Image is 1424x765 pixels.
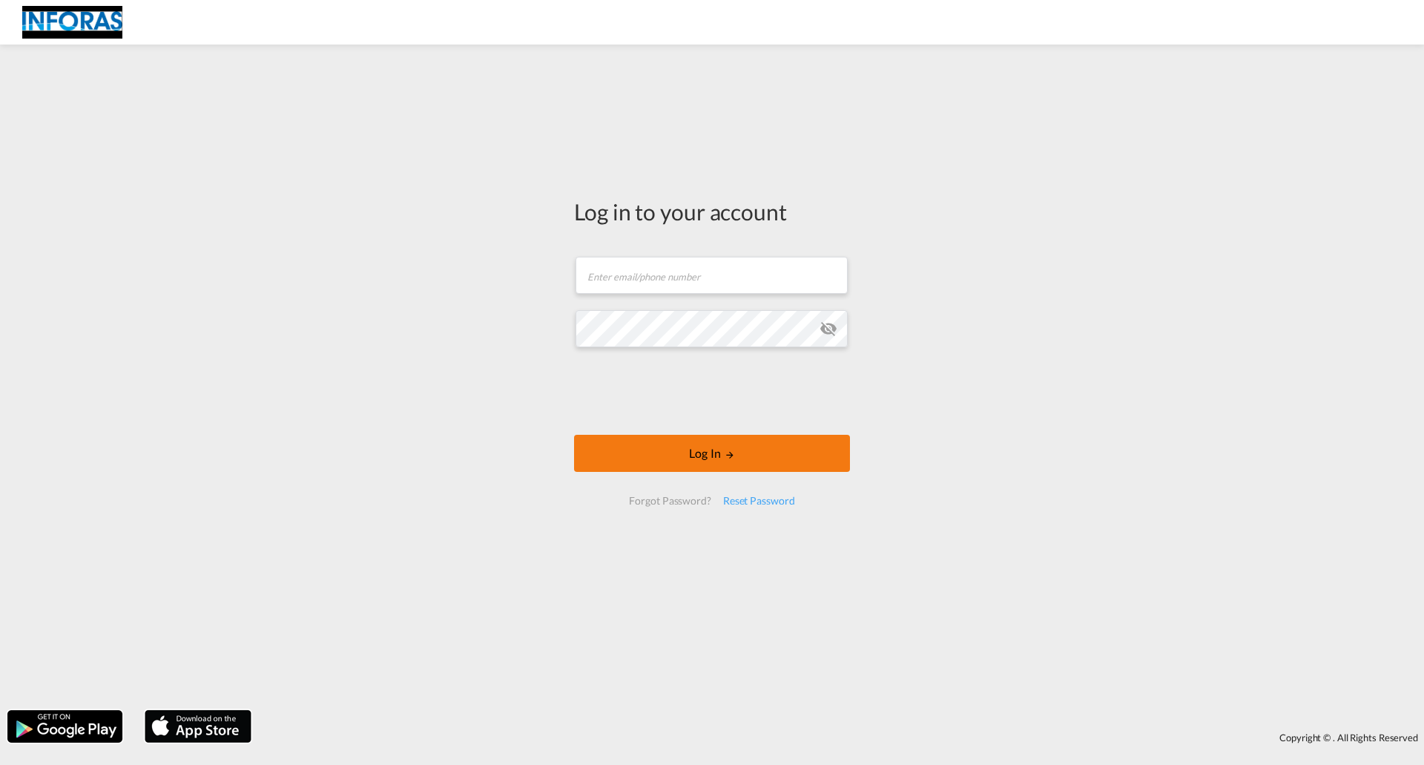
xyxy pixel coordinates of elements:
[820,320,837,338] md-icon: icon-eye-off
[576,257,848,294] input: Enter email/phone number
[623,487,716,514] div: Forgot Password?
[717,487,801,514] div: Reset Password
[6,709,124,744] img: google.png
[259,725,1424,750] div: Copyright © . All Rights Reserved
[143,709,253,744] img: apple.png
[599,362,825,420] iframe: reCAPTCHA
[574,435,850,472] button: LOGIN
[22,6,122,39] img: eff75c7098ee11eeb65dd1c63e392380.jpg
[574,196,850,227] div: Log in to your account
